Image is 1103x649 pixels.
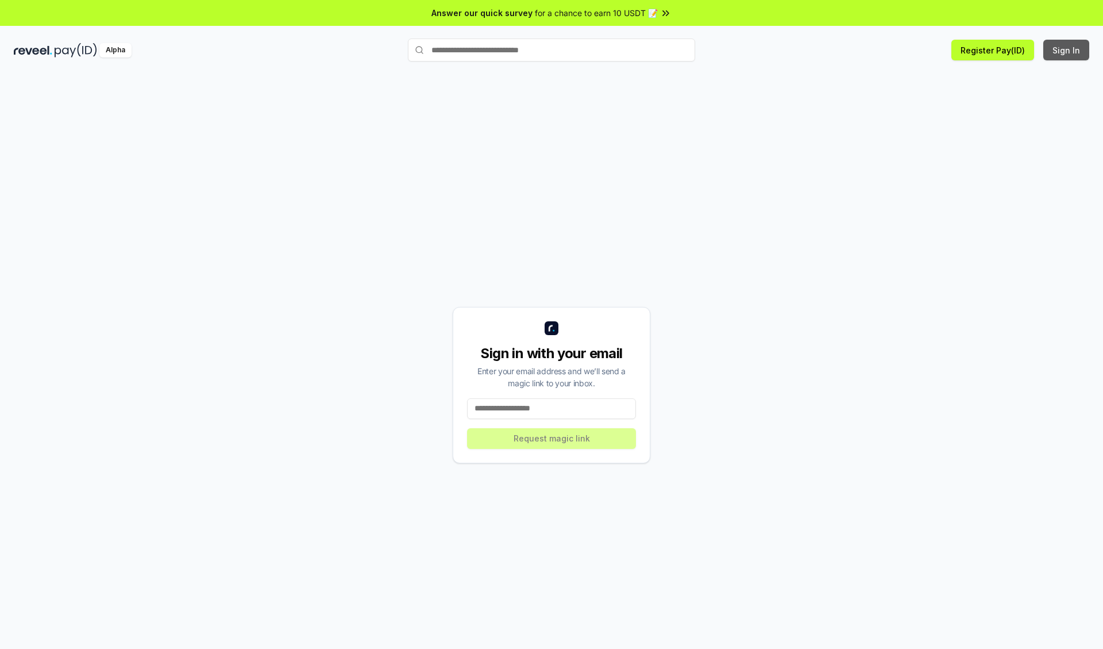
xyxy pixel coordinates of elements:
[14,43,52,57] img: reveel_dark
[55,43,97,57] img: pay_id
[467,365,636,389] div: Enter your email address and we’ll send a magic link to your inbox.
[467,344,636,363] div: Sign in with your email
[951,40,1034,60] button: Register Pay(ID)
[545,321,558,335] img: logo_small
[431,7,533,19] span: Answer our quick survey
[1043,40,1089,60] button: Sign In
[99,43,132,57] div: Alpha
[535,7,658,19] span: for a chance to earn 10 USDT 📝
